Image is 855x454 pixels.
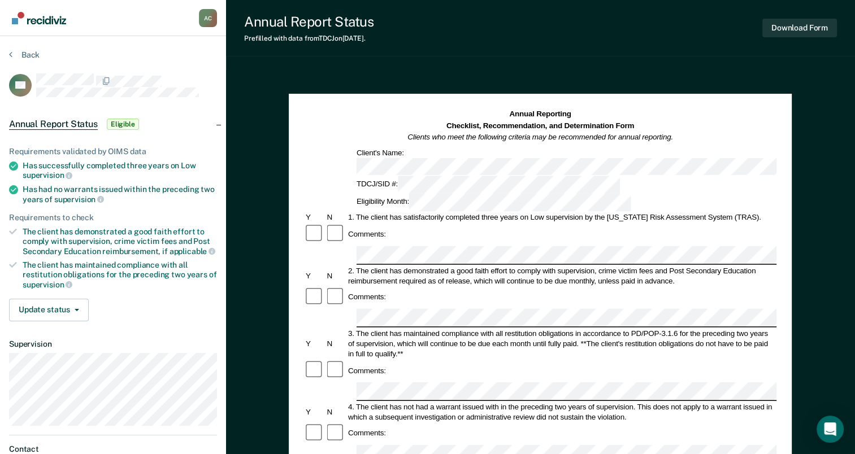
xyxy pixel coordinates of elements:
dt: Supervision [9,339,217,349]
strong: Checklist, Recommendation, and Determination Form [446,121,634,130]
dt: Contact [9,444,217,454]
div: The client has maintained compliance with all restitution obligations for the preceding two years of [23,260,217,289]
div: Eligibility Month: [355,194,633,211]
div: TDCJ/SID #: [355,176,622,194]
span: applicable [170,247,215,256]
div: Comments: [346,428,388,438]
div: 3. The client has maintained compliance with all restitution obligations in accordance to PD/POP-... [346,328,776,359]
button: Update status [9,299,89,321]
div: Requirements to check [9,213,217,222]
div: Y [304,270,325,281]
div: Y [304,338,325,348]
div: N [325,270,346,281]
div: Has successfully completed three years on Low [23,161,217,180]
button: Download Form [762,19,837,37]
span: supervision [54,195,104,204]
div: Open Intercom Messenger [817,416,844,443]
div: N [325,338,346,348]
button: Profile dropdown button [199,9,217,27]
strong: Annual Reporting [510,110,571,119]
div: N [325,212,346,222]
div: Prefilled with data from TDCJ on [DATE] . [244,34,374,42]
span: Annual Report Status [9,119,98,130]
div: Annual Report Status [244,14,374,30]
img: Recidiviz [12,12,66,24]
span: supervision [23,280,72,289]
div: N [325,407,346,417]
div: Y [304,212,325,222]
div: Comments: [346,365,388,376]
div: The client has demonstrated a good faith effort to comply with supervision, crime victim fees and... [23,227,217,256]
div: Comments: [346,229,388,239]
div: Y [304,407,325,417]
div: A C [199,9,217,27]
div: Has had no warrants issued within the preceding two years of [23,185,217,204]
div: 2. The client has demonstrated a good faith effort to comply with supervision, crime victim fees ... [346,265,776,286]
div: Requirements validated by OIMS data [9,147,217,156]
span: Eligible [107,119,139,130]
div: 4. The client has not had a warrant issued with in the preceding two years of supervision. This d... [346,401,776,422]
em: Clients who meet the following criteria may be recommended for annual reporting. [408,133,674,141]
span: supervision [23,171,72,180]
button: Back [9,50,40,60]
div: 1. The client has satisfactorily completed three years on Low supervision by the [US_STATE] Risk ... [346,212,776,222]
div: Comments: [346,292,388,302]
